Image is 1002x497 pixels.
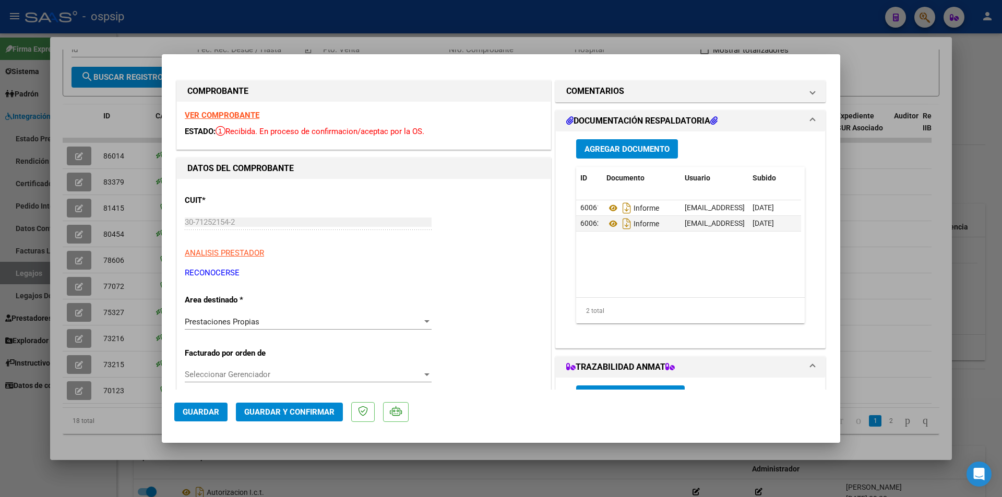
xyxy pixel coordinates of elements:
datatable-header-cell: Acción [801,167,853,189]
span: [EMAIL_ADDRESS][DOMAIN_NAME] - RECONOCERSE - [685,219,861,227]
mat-expansion-panel-header: DOCUMENTACIÓN RESPALDATORIA [556,111,825,131]
strong: COMPROBANTE [187,86,248,96]
span: [DATE] [753,219,774,227]
p: RECONOCERSE [185,267,543,279]
datatable-header-cell: Usuario [681,167,748,189]
h1: TRAZABILIDAD ANMAT [566,361,675,373]
p: Area destinado * [185,294,292,306]
span: Informe [606,204,659,212]
span: Seleccionar Gerenciador [185,370,422,379]
button: Guardar [174,403,228,421]
div: Open Intercom Messenger [967,462,992,487]
span: ANALISIS PRESTADOR [185,248,264,258]
datatable-header-cell: Subido [748,167,801,189]
button: Agregar Documento [576,139,678,159]
h1: COMENTARIOS [566,85,624,98]
i: Descargar documento [620,215,634,232]
span: ID [580,174,587,182]
span: Guardar y Confirmar [244,407,335,417]
mat-expansion-panel-header: COMENTARIOS [556,81,825,102]
div: 2 total [576,298,805,324]
div: DOCUMENTACIÓN RESPALDATORIA [556,131,825,348]
p: CUIT [185,195,292,207]
p: Facturado por orden de [185,347,292,359]
span: [DATE] [753,203,774,212]
mat-expansion-panel-header: TRAZABILIDAD ANMAT [556,357,825,378]
span: 60061 [580,203,601,212]
span: Guardar [183,407,219,417]
a: VER COMPROBANTE [185,111,259,120]
span: [EMAIL_ADDRESS][DOMAIN_NAME] - RECONOCERSE - [685,203,861,212]
span: Recibida. En proceso de confirmacion/aceptac por la OS. [216,127,424,136]
span: Documento [606,174,645,182]
button: Guardar y Confirmar [236,403,343,421]
datatable-header-cell: Documento [602,167,681,189]
span: Subido [753,174,776,182]
span: Prestaciones Propias [185,317,259,326]
h1: DOCUMENTACIÓN RESPALDATORIA [566,115,718,127]
datatable-header-cell: ID [576,167,602,189]
span: ESTADO: [185,127,216,136]
strong: DATOS DEL COMPROBANTE [187,163,294,173]
i: Descargar documento [620,200,634,216]
span: Agregar Documento [584,144,670,154]
span: Usuario [685,174,710,182]
button: Agregar Trazabilidad [576,385,685,405]
span: 60062 [580,219,601,227]
span: Informe [606,220,659,228]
